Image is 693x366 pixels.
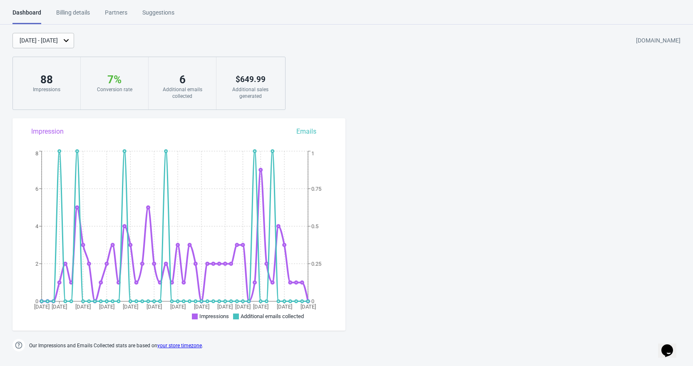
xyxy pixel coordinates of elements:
tspan: 8 [35,150,38,157]
div: Billing details [56,8,90,23]
tspan: [DATE] [99,304,114,310]
div: Dashboard [12,8,41,24]
tspan: 0.75 [311,186,321,192]
div: 6 [157,73,208,86]
div: Additional sales generated [225,86,276,100]
tspan: [DATE] [52,304,67,310]
tspan: [DATE] [75,304,91,310]
tspan: 0.25 [311,261,321,267]
tspan: 6 [35,186,38,192]
tspan: [DATE] [123,304,138,310]
tspan: 0 [35,298,38,304]
div: Impressions [21,86,72,93]
img: help.png [12,339,25,351]
tspan: [DATE] [170,304,186,310]
div: Partners [105,8,127,23]
iframe: chat widget [658,333,685,358]
tspan: [DATE] [194,304,209,310]
span: Additional emails collected [241,313,304,319]
tspan: [DATE] [301,304,316,310]
div: [DATE] - [DATE] [20,36,58,45]
tspan: 0 [311,298,314,304]
a: your store timezone [157,343,202,349]
div: $ 649.99 [225,73,276,86]
div: Suggestions [142,8,174,23]
tspan: 1 [311,150,314,157]
div: 7 % [89,73,140,86]
span: Our Impressions and Emails Collected stats are based on . [29,339,203,353]
div: [DOMAIN_NAME] [636,33,681,48]
tspan: 0.5 [311,223,318,229]
tspan: 4 [35,223,39,229]
tspan: [DATE] [253,304,268,310]
div: Additional emails collected [157,86,208,100]
div: 88 [21,73,72,86]
tspan: [DATE] [217,304,233,310]
tspan: [DATE] [147,304,162,310]
span: Impressions [199,313,229,319]
div: Conversion rate [89,86,140,93]
tspan: [DATE] [34,304,50,310]
tspan: [DATE] [277,304,292,310]
tspan: 2 [35,261,38,267]
tspan: [DATE] [235,304,251,310]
